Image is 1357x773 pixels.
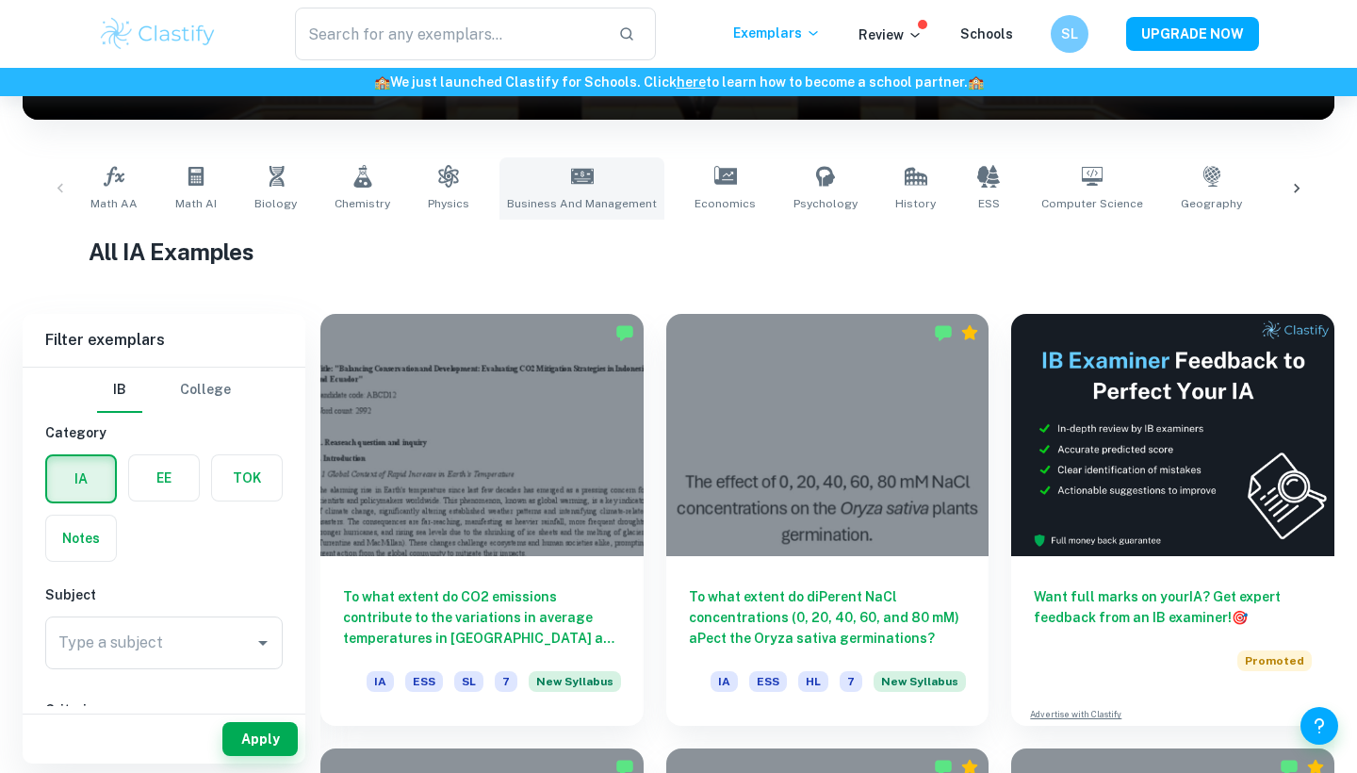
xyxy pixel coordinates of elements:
[428,195,469,212] span: Physics
[507,195,657,212] span: Business and Management
[529,671,621,692] span: New Syllabus
[47,456,115,502] button: IA
[454,671,483,692] span: SL
[45,699,283,720] h6: Criteria
[97,368,142,413] button: IB
[615,323,634,342] img: Marked
[711,671,738,692] span: IA
[46,516,116,561] button: Notes
[250,630,276,656] button: Open
[793,195,858,212] span: Psychology
[798,671,828,692] span: HL
[695,195,756,212] span: Economics
[968,74,984,90] span: 🏫
[129,455,199,501] button: EE
[45,584,283,605] h6: Subject
[97,368,231,413] div: Filter type choice
[367,671,394,692] span: IA
[1300,707,1338,745] button: Help and Feedback
[1011,314,1334,556] img: Thumbnail
[960,323,979,342] div: Premium
[1030,708,1121,721] a: Advertise with Clastify
[335,195,390,212] span: Chemistry
[1232,610,1248,625] span: 🎯
[733,23,821,43] p: Exemplars
[98,15,218,53] img: Clastify logo
[1181,195,1242,212] span: Geography
[23,314,305,367] h6: Filter exemplars
[343,586,621,649] h6: To what extent do CO2 emissions contribute to the variations in average temperatures in [GEOGRAPH...
[1237,650,1312,671] span: Promoted
[405,671,443,692] span: ESS
[254,195,297,212] span: Biology
[840,671,862,692] span: 7
[175,195,217,212] span: Math AI
[529,671,621,703] div: Starting from the May 2026 session, the ESS IA requirements have changed. We created this exempla...
[45,422,283,443] h6: Category
[874,671,966,703] div: Starting from the May 2026 session, the ESS IA requirements have changed. We created this exempla...
[874,671,966,692] span: New Syllabus
[960,26,1013,41] a: Schools
[180,368,231,413] button: College
[495,671,517,692] span: 7
[1051,15,1088,53] button: SL
[1041,195,1143,212] span: Computer Science
[89,235,1269,269] h1: All IA Examples
[978,195,1000,212] span: ESS
[90,195,138,212] span: Math AA
[858,25,923,45] p: Review
[1034,586,1312,628] h6: Want full marks on your IA ? Get expert feedback from an IB examiner!
[1011,314,1334,726] a: Want full marks on yourIA? Get expert feedback from an IB examiner!PromotedAdvertise with Clastify
[212,455,282,501] button: TOK
[934,323,953,342] img: Marked
[1126,17,1259,51] button: UPGRADE NOW
[320,314,644,726] a: To what extent do CO2 emissions contribute to the variations in average temperatures in [GEOGRAPH...
[749,671,787,692] span: ESS
[677,74,706,90] a: here
[222,722,298,756] button: Apply
[4,72,1353,92] h6: We just launched Clastify for Schools. Click to learn how to become a school partner.
[689,586,967,649] h6: To what extent do diPerent NaCl concentrations (0, 20, 40, 60, and 80 mM) aPect the Oryza sativa ...
[1059,24,1081,44] h6: SL
[374,74,390,90] span: 🏫
[295,8,603,60] input: Search for any exemplars...
[895,195,936,212] span: History
[666,314,989,726] a: To what extent do diPerent NaCl concentrations (0, 20, 40, 60, and 80 mM) aPect the Oryza sativa ...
